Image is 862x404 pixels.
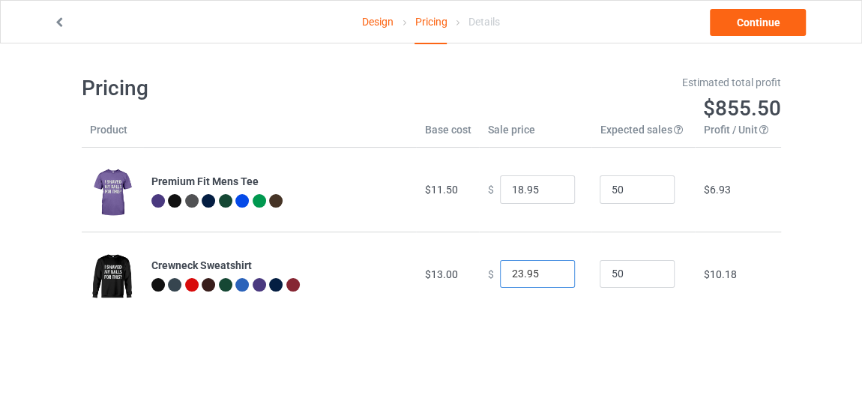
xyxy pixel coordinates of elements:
[468,1,500,43] div: Details
[151,259,252,271] b: Crewneck Sweatshirt
[703,268,736,280] span: $10.18
[487,184,493,196] span: $
[151,175,259,187] b: Premium Fit Mens Tee
[479,122,591,148] th: Sale price
[424,268,457,280] span: $13.00
[416,122,479,148] th: Base cost
[82,75,421,102] h1: Pricing
[591,122,695,148] th: Expected sales
[362,1,394,43] a: Design
[82,122,143,148] th: Product
[695,122,780,148] th: Profit / Unit
[441,75,781,90] div: Estimated total profit
[424,184,457,196] span: $11.50
[703,184,730,196] span: $6.93
[710,9,806,36] a: Continue
[487,268,493,280] span: $
[703,96,781,121] span: $855.50
[415,1,447,44] div: Pricing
